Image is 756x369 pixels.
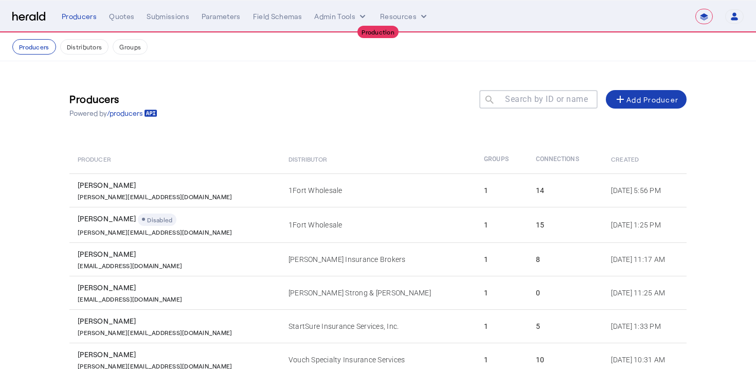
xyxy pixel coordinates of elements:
[536,355,599,365] div: 10
[614,93,678,106] div: Add Producer
[476,207,527,242] td: 1
[147,216,172,223] span: Disabled
[479,94,497,107] mat-icon: search
[280,309,476,343] td: StartSure Insurance Services, Inc.
[78,259,182,270] p: [EMAIL_ADDRESS][DOMAIN_NAME]
[280,276,476,309] td: [PERSON_NAME] Strong & [PERSON_NAME]
[476,173,527,207] td: 1
[147,11,189,22] div: Submissions
[380,11,429,22] button: Resources dropdown menu
[280,173,476,207] td: 1Fort Wholesale
[614,93,626,106] mat-icon: add
[78,349,276,360] div: [PERSON_NAME]
[603,242,687,276] td: [DATE] 11:17 AM
[69,145,280,173] th: Producer
[78,180,276,190] div: [PERSON_NAME]
[69,108,157,118] p: Powered by
[78,214,276,226] div: [PERSON_NAME]
[78,316,276,326] div: [PERSON_NAME]
[113,39,148,55] button: Groups
[476,309,527,343] td: 1
[536,185,599,196] div: 14
[69,92,157,106] h3: Producers
[603,276,687,309] td: [DATE] 11:25 AM
[202,11,241,22] div: Parameters
[109,11,134,22] div: Quotes
[476,145,527,173] th: Groups
[603,145,687,173] th: Created
[603,173,687,207] td: [DATE] 5:56 PM
[78,249,276,259] div: [PERSON_NAME]
[78,190,232,201] p: [PERSON_NAME][EMAIL_ADDRESS][DOMAIN_NAME]
[606,90,687,109] button: Add Producer
[536,288,599,298] div: 0
[280,145,476,173] th: Distributor
[536,321,599,331] div: 5
[476,276,527,309] td: 1
[280,242,476,276] td: [PERSON_NAME] Insurance Brokers
[78,283,276,293] div: [PERSON_NAME]
[536,254,599,265] div: 8
[78,226,232,236] p: [PERSON_NAME][EMAIL_ADDRESS][DOMAIN_NAME]
[603,309,687,343] td: [DATE] 1:33 PM
[505,94,588,104] mat-label: Search by ID or name
[60,39,109,55] button: Distributors
[536,220,599,230] div: 15
[12,12,45,22] img: Herald Logo
[603,207,687,242] td: [DATE] 1:25 PM
[78,293,182,303] p: [EMAIL_ADDRESS][DOMAIN_NAME]
[12,39,56,55] button: Producers
[62,11,97,22] div: Producers
[78,326,232,337] p: [PERSON_NAME][EMAIL_ADDRESS][DOMAIN_NAME]
[253,11,302,22] div: Field Schemas
[314,11,368,22] button: internal dropdown menu
[357,26,399,38] div: Production
[528,145,603,173] th: Connections
[280,207,476,242] td: 1Fort Wholesale
[476,242,527,276] td: 1
[107,108,157,118] a: /producers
